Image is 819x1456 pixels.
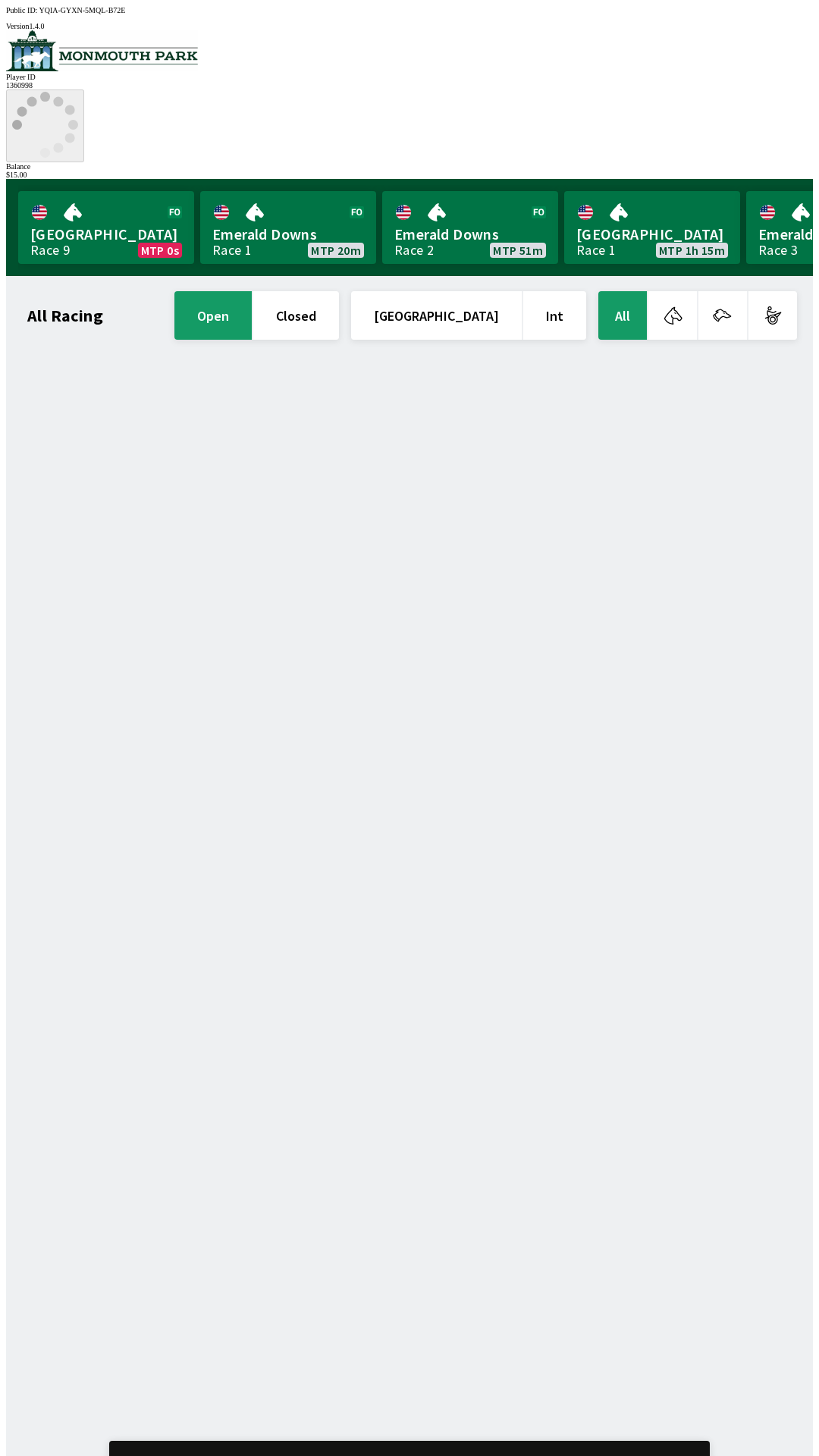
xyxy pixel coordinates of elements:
[493,244,543,256] span: MTP 51m
[6,6,813,14] div: Public ID:
[6,22,813,30] div: Version 1.4.0
[141,244,179,256] span: MTP 0s
[18,191,194,264] a: [GEOGRAPHIC_DATA]Race 9MTP 0s
[6,81,813,89] div: 1360998
[659,244,725,256] span: MTP 1h 15m
[394,244,434,256] div: Race 2
[382,191,558,264] a: Emerald DownsRace 2MTP 51m
[576,224,728,244] span: [GEOGRAPHIC_DATA]
[564,191,740,264] a: [GEOGRAPHIC_DATA]Race 1MTP 1h 15m
[758,244,798,256] div: Race 3
[30,224,182,244] span: [GEOGRAPHIC_DATA]
[523,291,586,340] button: Int
[351,291,522,340] button: [GEOGRAPHIC_DATA]
[30,244,70,256] div: Race 9
[200,191,376,264] a: Emerald DownsRace 1MTP 20m
[6,30,198,71] img: venue logo
[394,224,546,244] span: Emerald Downs
[6,162,813,171] div: Balance
[311,244,361,256] span: MTP 20m
[27,309,103,322] h1: All Racing
[174,291,252,340] button: open
[6,73,813,81] div: Player ID
[39,6,126,14] span: YQIA-GYXN-5MQL-B72E
[253,291,339,340] button: closed
[598,291,647,340] button: All
[212,224,364,244] span: Emerald Downs
[576,244,616,256] div: Race 1
[6,171,813,179] div: $ 15.00
[212,244,252,256] div: Race 1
